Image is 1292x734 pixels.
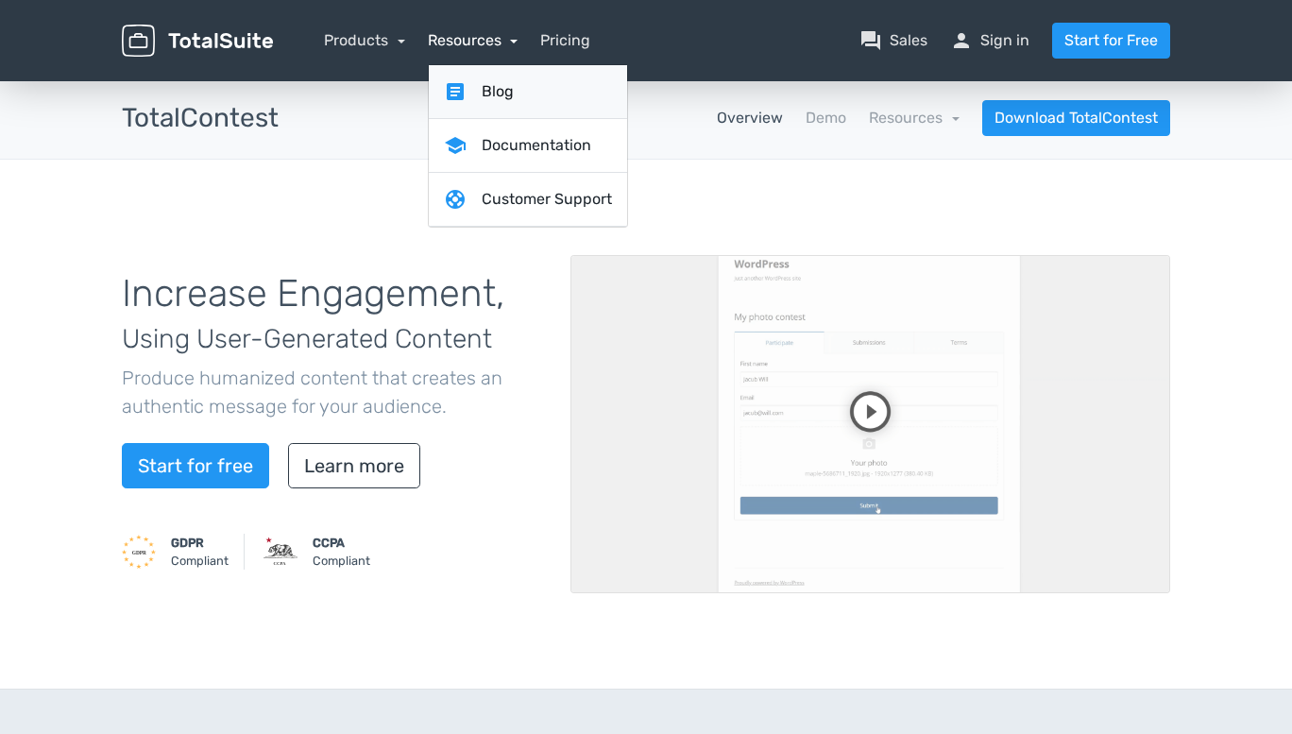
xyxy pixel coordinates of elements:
a: Start for Free [1052,23,1170,59]
a: Start for free [122,443,269,488]
img: GDPR [122,535,156,569]
small: Compliant [171,534,229,570]
a: Learn more [288,443,420,488]
a: supportCustomer Support [429,173,627,227]
a: Pricing [540,29,590,52]
small: Compliant [313,534,370,570]
img: CCPA [263,535,297,569]
span: question_answer [859,29,882,52]
a: personSign in [950,29,1029,52]
p: Produce humanized content that creates an authentic message for your audience. [122,364,542,420]
span: article [444,80,467,103]
a: Download TotalContest [982,100,1170,136]
h1: Increase Engagement, [122,273,542,356]
h3: TotalContest [122,104,279,133]
strong: CCPA [313,536,345,550]
a: schoolDocumentation [429,119,627,173]
a: Products [324,31,405,49]
a: Resources [869,109,960,127]
a: Resources [428,31,518,49]
strong: GDPR [171,536,204,550]
span: support [444,188,467,211]
span: person [950,29,973,52]
img: TotalSuite for WordPress [122,25,273,58]
a: Demo [806,107,846,129]
a: Overview [717,107,783,129]
span: school [444,134,467,157]
a: question_answerSales [859,29,927,52]
a: articleBlog [429,65,627,119]
span: Using User-Generated Content [122,323,492,354]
